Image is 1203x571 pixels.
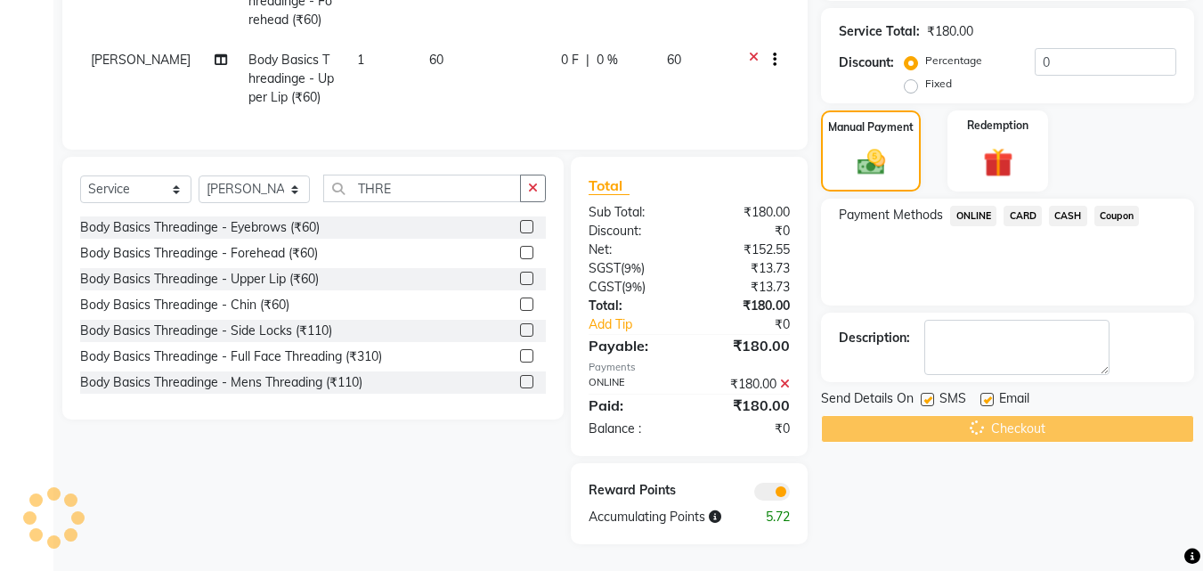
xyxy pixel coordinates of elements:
[80,322,332,340] div: Body Basics Threadinge - Side Locks (₹110)
[821,389,914,412] span: Send Details On
[925,53,982,69] label: Percentage
[927,22,973,41] div: ₹180.00
[597,51,618,69] span: 0 %
[575,315,708,334] a: Add Tip
[667,52,681,68] span: 60
[80,373,362,392] div: Body Basics Threadinge - Mens Threading (₹110)
[589,279,622,295] span: CGST
[689,259,803,278] div: ₹13.73
[1094,206,1140,226] span: Coupon
[1049,206,1087,226] span: CASH
[849,146,894,178] img: _cash.svg
[589,360,790,375] div: Payments
[974,144,1022,181] img: _gift.svg
[950,206,996,226] span: ONLINE
[575,508,746,526] div: Accumulating Points
[625,280,642,294] span: 9%
[839,53,894,72] div: Discount:
[561,51,579,69] span: 0 F
[575,259,689,278] div: ( )
[689,420,803,438] div: ₹0
[589,260,621,276] span: SGST
[839,329,910,347] div: Description:
[689,335,803,356] div: ₹180.00
[80,270,319,289] div: Body Basics Threadinge - Upper Lip (₹60)
[586,51,589,69] span: |
[589,176,630,195] span: Total
[839,22,920,41] div: Service Total:
[939,389,966,412] span: SMS
[575,297,689,315] div: Total:
[323,175,521,202] input: Search or Scan
[80,218,320,237] div: Body Basics Threadinge - Eyebrows (₹60)
[575,278,689,297] div: ( )
[689,203,803,222] div: ₹180.00
[80,244,318,263] div: Body Basics Threadinge - Forehead (₹60)
[91,52,191,68] span: [PERSON_NAME]
[689,395,803,416] div: ₹180.00
[575,420,689,438] div: Balance :
[575,375,689,394] div: ONLINE
[828,119,914,135] label: Manual Payment
[925,76,952,92] label: Fixed
[575,395,689,416] div: Paid:
[575,481,689,501] div: Reward Points
[575,335,689,356] div: Payable:
[357,52,364,68] span: 1
[689,297,803,315] div: ₹180.00
[80,296,289,314] div: Body Basics Threadinge - Chin (₹60)
[575,222,689,241] div: Discount:
[689,375,803,394] div: ₹180.00
[429,52,443,68] span: 60
[709,315,804,334] div: ₹0
[999,389,1029,412] span: Email
[689,278,803,297] div: ₹13.73
[967,118,1028,134] label: Redemption
[746,508,803,526] div: 5.72
[689,241,803,259] div: ₹152.55
[624,261,641,275] span: 9%
[839,206,943,224] span: Payment Methods
[248,52,334,105] span: Body Basics Threadinge - Upper Lip (₹60)
[575,203,689,222] div: Sub Total:
[80,347,382,366] div: Body Basics Threadinge - Full Face Threading (₹310)
[1004,206,1042,226] span: CARD
[575,241,689,259] div: Net:
[689,222,803,241] div: ₹0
